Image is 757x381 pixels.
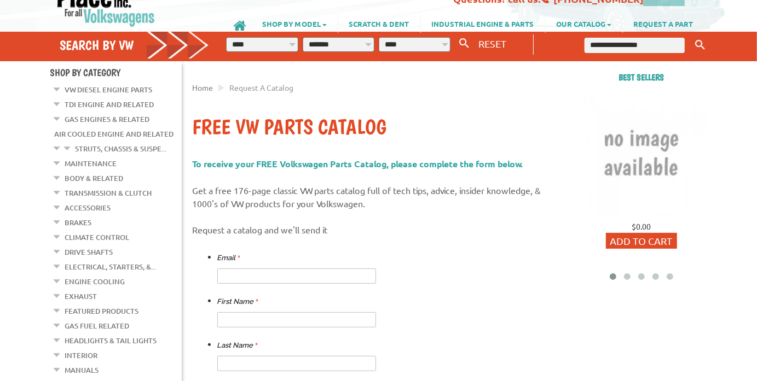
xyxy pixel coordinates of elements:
label: First Name [217,295,258,308]
button: RESET [474,36,511,51]
p: Get a free 176-page classic VW parts catalog full of tech tips, advice, insider knowledge, & 1000... [193,184,565,210]
a: Exhaust [65,289,97,303]
h1: Free VW Parts Catalog [193,114,565,140]
span: RESET [478,38,506,49]
a: Electrical, Starters, &... [65,260,157,274]
button: Search By VW... [455,36,473,51]
label: Last Name [217,339,258,352]
a: Maintenance [65,156,117,171]
a: SHOP BY MODEL [252,14,338,33]
a: Air Cooled Engine and Related [55,127,174,141]
h2: Best sellers [576,72,707,83]
a: Climate Control [65,230,130,244]
a: Drive Shafts [65,245,113,259]
a: Featured Products [65,304,139,318]
a: Manuals [65,363,99,377]
button: Keyword Search [692,36,708,54]
a: Brakes [65,215,92,230]
a: Accessories [65,201,111,215]
a: Engine Cooling [65,274,125,289]
a: OUR CATALOG [546,14,622,33]
a: Gas Engines & Related [65,112,150,126]
a: TDI Engine and Related [65,97,154,112]
label: Email [217,251,240,265]
span: To receive your FREE Volkswagen Parts Catalog, please complete the form below. [193,158,524,169]
button: Add to Cart [606,233,677,249]
a: Body & Related [65,171,124,185]
a: Gas Fuel Related [65,319,130,333]
a: Transmission & Clutch [65,186,152,200]
a: Struts, Chassis & Suspe... [76,142,167,156]
span: Add to Cart [610,235,673,247]
a: INDUSTRIAL ENGINE & PARTS [421,14,545,33]
h4: Search by VW [60,37,210,53]
a: Interior [65,348,98,362]
a: VW Diesel Engine Parts [65,83,153,97]
a: SCRATCH & DENT [338,14,420,33]
span: $0.00 [632,221,651,231]
h4: Shop By Category [50,67,182,78]
p: Request a catalog and we'll send it [193,223,565,236]
span: Request a Catalog [230,83,294,92]
a: REQUEST A PART [623,14,704,33]
a: Home [193,83,213,92]
a: Headlights & Tail Lights [65,333,157,348]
